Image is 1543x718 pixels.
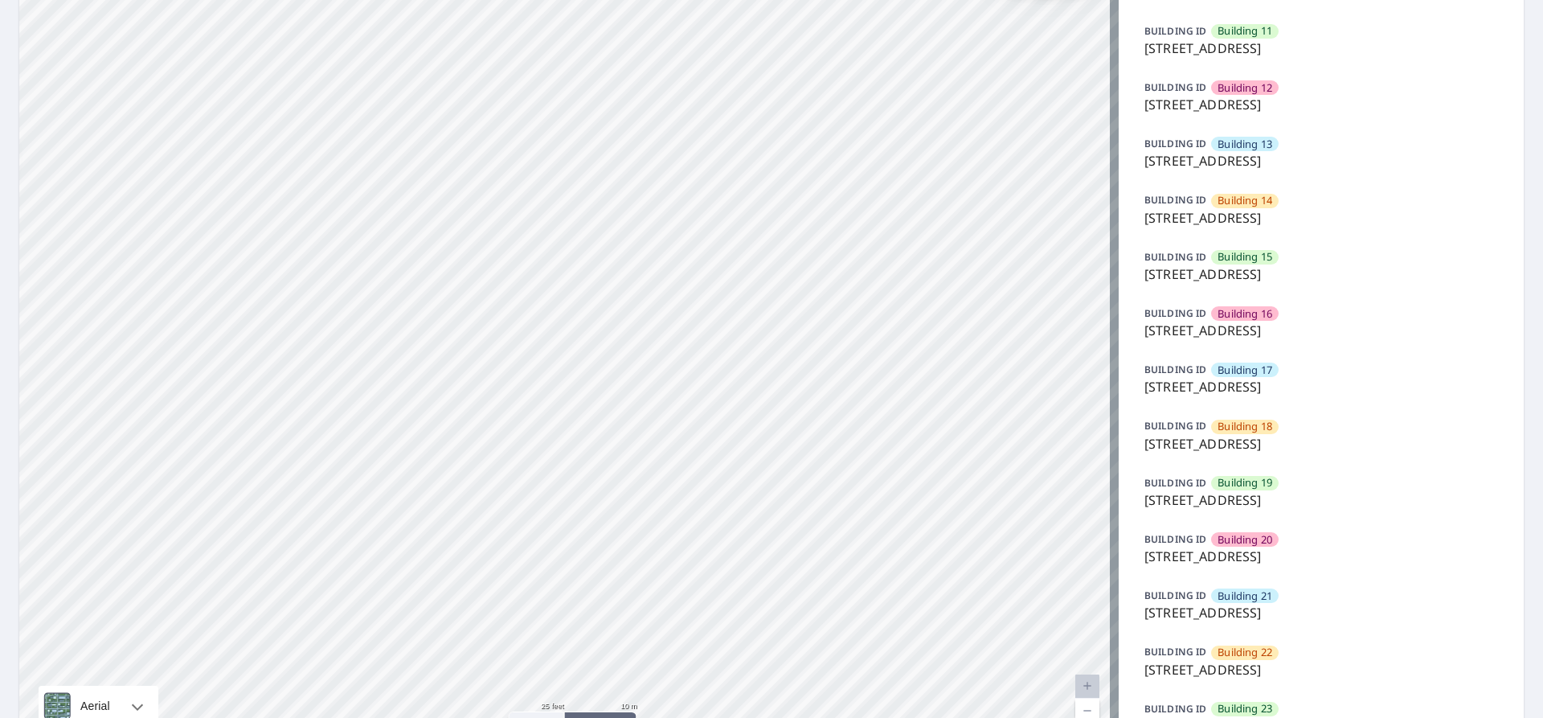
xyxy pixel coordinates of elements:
[1144,95,1498,114] p: [STREET_ADDRESS]
[1218,306,1272,322] span: Building 16
[1144,547,1498,566] p: [STREET_ADDRESS]
[1144,363,1206,376] p: BUILDING ID
[1144,645,1206,659] p: BUILDING ID
[1144,193,1206,207] p: BUILDING ID
[1144,208,1498,228] p: [STREET_ADDRESS]
[1218,532,1272,548] span: Building 20
[1218,589,1272,604] span: Building 21
[1144,660,1498,679] p: [STREET_ADDRESS]
[1144,137,1206,150] p: BUILDING ID
[1144,702,1206,716] p: BUILDING ID
[1144,306,1206,320] p: BUILDING ID
[1144,265,1498,284] p: [STREET_ADDRESS]
[1144,532,1206,546] p: BUILDING ID
[1218,23,1272,39] span: Building 11
[1144,80,1206,94] p: BUILDING ID
[1144,39,1498,58] p: [STREET_ADDRESS]
[1075,675,1099,699] a: Current Level 20, Zoom In Disabled
[1144,377,1498,396] p: [STREET_ADDRESS]
[1144,24,1206,38] p: BUILDING ID
[1144,589,1206,602] p: BUILDING ID
[1144,490,1498,510] p: [STREET_ADDRESS]
[1144,434,1498,453] p: [STREET_ADDRESS]
[1144,250,1206,264] p: BUILDING ID
[1144,476,1206,490] p: BUILDING ID
[1218,249,1272,265] span: Building 15
[1218,137,1272,152] span: Building 13
[1144,151,1498,170] p: [STREET_ADDRESS]
[1144,419,1206,433] p: BUILDING ID
[1144,321,1498,340] p: [STREET_ADDRESS]
[1144,603,1498,622] p: [STREET_ADDRESS]
[1218,363,1272,378] span: Building 17
[1218,701,1272,716] span: Building 23
[1218,475,1272,490] span: Building 19
[1218,193,1272,208] span: Building 14
[1218,419,1272,434] span: Building 18
[1218,645,1272,660] span: Building 22
[1218,80,1272,96] span: Building 12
